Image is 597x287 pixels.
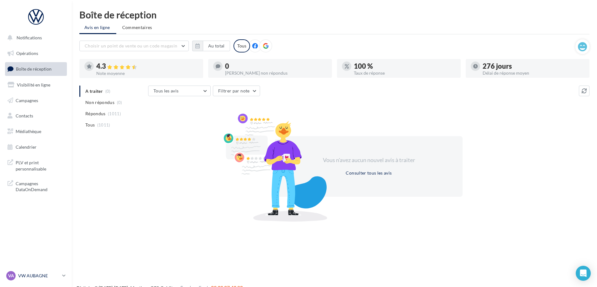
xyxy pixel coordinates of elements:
button: Notifications [4,31,66,44]
span: Médiathèque [16,129,41,134]
button: Au total [192,41,230,51]
a: PLV et print personnalisable [4,156,68,174]
a: Calendrier [4,141,68,154]
span: Commentaires [122,25,152,30]
span: Tous [85,122,95,128]
div: Note moyenne [96,71,198,76]
div: [PERSON_NAME] non répondus [225,71,327,75]
div: 100 % [354,63,456,70]
span: Boîte de réception [16,66,52,72]
span: Non répondus [85,99,114,106]
span: (0) [117,100,122,105]
div: Tous [233,39,250,52]
a: Campagnes DataOnDemand [4,177,68,195]
a: VA VW AUBAGNE [5,270,67,282]
span: Contacts [16,113,33,118]
button: Au total [203,41,230,51]
a: Opérations [4,47,68,60]
span: PLV et print personnalisable [16,158,64,172]
span: Calendrier [16,144,37,150]
div: Délai de réponse moyen [483,71,584,75]
div: 4.3 [96,63,198,70]
button: Consulter tous les avis [343,169,394,177]
div: Boîte de réception [79,10,589,19]
button: Tous les avis [148,86,211,96]
a: Boîte de réception [4,62,68,76]
a: Visibilité en ligne [4,78,68,92]
div: 0 [225,63,327,70]
span: Tous les avis [153,88,179,93]
span: Répondus [85,111,106,117]
span: Visibilité en ligne [17,82,50,87]
div: 276 jours [483,63,584,70]
span: (1011) [97,122,110,127]
div: Taux de réponse [354,71,456,75]
button: Filtrer par note [213,86,260,96]
span: Campagnes DataOnDemand [16,179,64,193]
div: Vous n'avez aucun nouvel avis à traiter [315,156,423,164]
span: Choisir un point de vente ou un code magasin [85,43,177,48]
a: Médiathèque [4,125,68,138]
a: Contacts [4,109,68,122]
span: (1011) [108,111,121,116]
span: Opérations [16,51,38,56]
button: Choisir un point de vente ou un code magasin [79,41,189,51]
p: VW AUBAGNE [18,273,60,279]
span: Campagnes [16,97,38,103]
a: Campagnes [4,94,68,107]
div: Open Intercom Messenger [576,266,591,281]
span: Notifications [17,35,42,40]
span: VA [8,273,14,279]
